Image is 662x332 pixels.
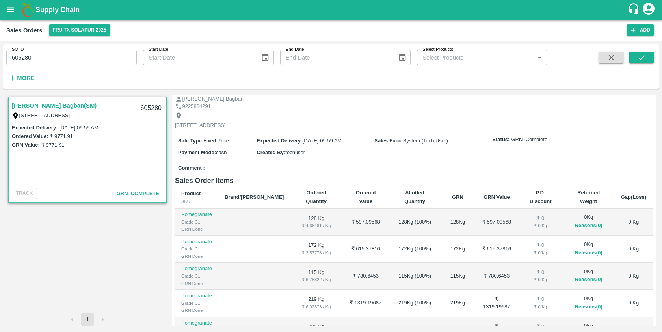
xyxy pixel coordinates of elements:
[615,209,653,236] td: 0 Kg
[492,136,510,144] label: Status:
[475,290,519,317] td: ₹ 1319.19687
[6,50,137,65] input: Enter SO ID
[203,138,229,144] span: Fixed Price
[50,133,73,139] label: ₹ 9771.91
[404,190,425,204] b: Allotted Quantity
[35,4,628,15] a: Supply Chain
[6,71,37,85] button: More
[290,209,342,236] td: 128 Kg
[182,103,211,110] p: 9225834291
[181,280,212,287] div: GRN Done
[525,276,556,283] div: ₹ 0 / Kg
[181,307,212,314] div: GRN Done
[181,253,212,260] div: GRN Done
[181,272,212,280] div: Grade C1
[395,272,434,280] div: 115 Kg ( 100 %)
[12,142,40,148] label: GRN Value:
[569,302,608,311] button: Reasons(0)
[257,138,302,144] label: Expected Delivery :
[342,263,389,290] td: ₹ 780.6453
[342,209,389,236] td: ₹ 597.09568
[181,319,212,327] p: Pomegranate
[12,133,48,139] label: Ordered Value:
[569,241,608,257] div: 0 Kg
[525,249,556,256] div: ₹ 0 / Kg
[178,149,216,155] label: Payment Mode :
[525,269,556,276] div: ₹ 0
[290,236,342,263] td: 172 Kg
[447,272,469,280] div: 115 Kg
[178,164,205,172] label: Comment :
[136,99,166,118] div: 605280
[19,112,70,118] label: [STREET_ADDRESS]
[395,245,434,253] div: 172 Kg ( 100 %)
[511,136,547,144] span: GRN_Complete
[181,198,212,205] div: SKU
[569,214,608,230] div: 0 Kg
[525,215,556,222] div: ₹ 0
[525,303,556,310] div: ₹ 0 / Kg
[181,218,212,226] div: Grade C1
[621,194,646,200] b: Gap(Loss)
[143,50,255,65] input: Start Date
[35,6,80,14] b: Supply Chain
[181,245,212,252] div: Grade C1
[20,2,35,18] img: logo
[81,313,94,326] button: page 1
[290,263,342,290] td: 115 Kg
[395,299,434,307] div: 219 Kg ( 100 %)
[374,138,403,144] label: Sales Exec :
[475,209,519,236] td: ₹ 597.09568
[12,101,97,111] a: [PERSON_NAME] Bagban(SM)
[525,222,556,229] div: ₹ 0 / Kg
[403,138,448,144] span: System (Tech User)
[642,2,656,18] div: account of current user
[290,290,342,317] td: 219 Kg
[447,299,469,307] div: 219 Kg
[181,265,212,272] p: Pomegranate
[257,149,285,155] label: Created By :
[395,50,410,65] button: Choose date
[41,142,65,148] label: ₹ 9771.91
[175,175,653,186] h6: Sales Order Items
[65,313,110,326] nav: pagination navigation
[178,138,203,144] label: Sale Type :
[6,25,43,35] div: Sales Orders
[569,248,608,257] button: Reasons(0)
[17,75,35,81] strong: More
[447,245,469,253] div: 172 Kg
[2,1,20,19] button: open drawer
[59,125,98,131] label: [DATE] 09:59 AM
[530,190,552,204] b: P.D. Discount
[419,52,532,63] input: Select Products
[569,221,608,230] button: Reasons(0)
[12,47,24,53] label: SO ID
[182,95,244,103] p: [PERSON_NAME] Bagban
[422,47,453,53] label: Select Products
[483,194,510,200] b: GRN Value
[342,290,389,317] td: ₹ 1319.19687
[615,236,653,263] td: 0 Kg
[475,236,519,263] td: ₹ 615.37816
[356,190,376,204] b: Ordered Value
[285,149,305,155] span: techuser
[181,238,212,246] p: Pomegranate
[258,50,273,65] button: Choose date
[296,222,336,229] div: ₹ 4.66481 / Kg
[149,47,168,53] label: Start Date
[569,295,608,311] div: 0 Kg
[447,218,469,226] div: 128 Kg
[296,303,336,310] div: ₹ 6.02373 / Kg
[534,52,545,63] button: Open
[181,292,212,300] p: Pomegranate
[303,138,342,144] span: [DATE] 09:59 AM
[525,323,556,330] div: ₹ 0
[49,24,110,36] button: Select DC
[569,268,608,284] div: 0 Kg
[225,194,284,200] b: Brand/[PERSON_NAME]
[452,194,463,200] b: GRN
[395,218,434,226] div: 128 Kg ( 100 %)
[306,190,327,204] b: Ordered Quantity
[12,125,58,131] label: Expected Delivery :
[175,122,226,129] p: [STREET_ADDRESS]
